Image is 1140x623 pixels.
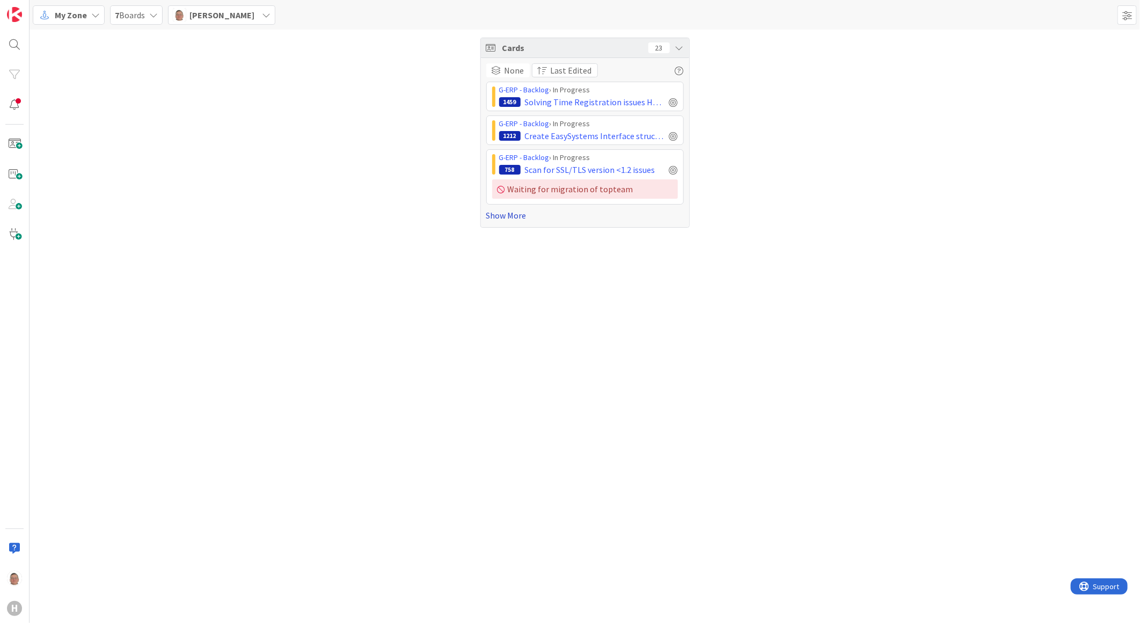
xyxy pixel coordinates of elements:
a: Show More [486,209,684,222]
span: [PERSON_NAME] [189,9,254,21]
span: Last Edited [551,64,592,77]
div: 758 [499,165,521,175]
div: 1212 [499,131,521,141]
img: lD [173,8,186,21]
span: Cards [502,41,643,54]
div: H [7,601,22,616]
a: G-ERP - Backlog [499,153,550,162]
div: › In Progress [499,118,678,129]
img: lD [7,571,22,586]
b: 7 [115,10,119,20]
span: Boards [115,9,145,21]
a: G-ERP - Backlog [499,85,550,95]
div: 1459 [499,97,521,107]
span: My Zone [55,9,87,21]
div: › In Progress [499,152,678,163]
div: Waiting for migration of topteam [492,179,678,199]
span: Scan for SSL/TLS version <1.2 issues [525,163,655,176]
div: 23 [648,42,670,53]
span: Create EasySystems Interface structure and define requirements for ISAH Global... (G-ERP) [525,129,665,142]
span: Support [23,2,49,15]
div: › In Progress [499,84,678,96]
button: Last Edited [532,63,598,77]
img: Visit kanbanzone.com [7,7,22,22]
a: G-ERP - Backlog [499,119,550,128]
span: None [505,64,524,77]
span: Solving Time Registration issues HCZ with Global allignment [525,96,665,108]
